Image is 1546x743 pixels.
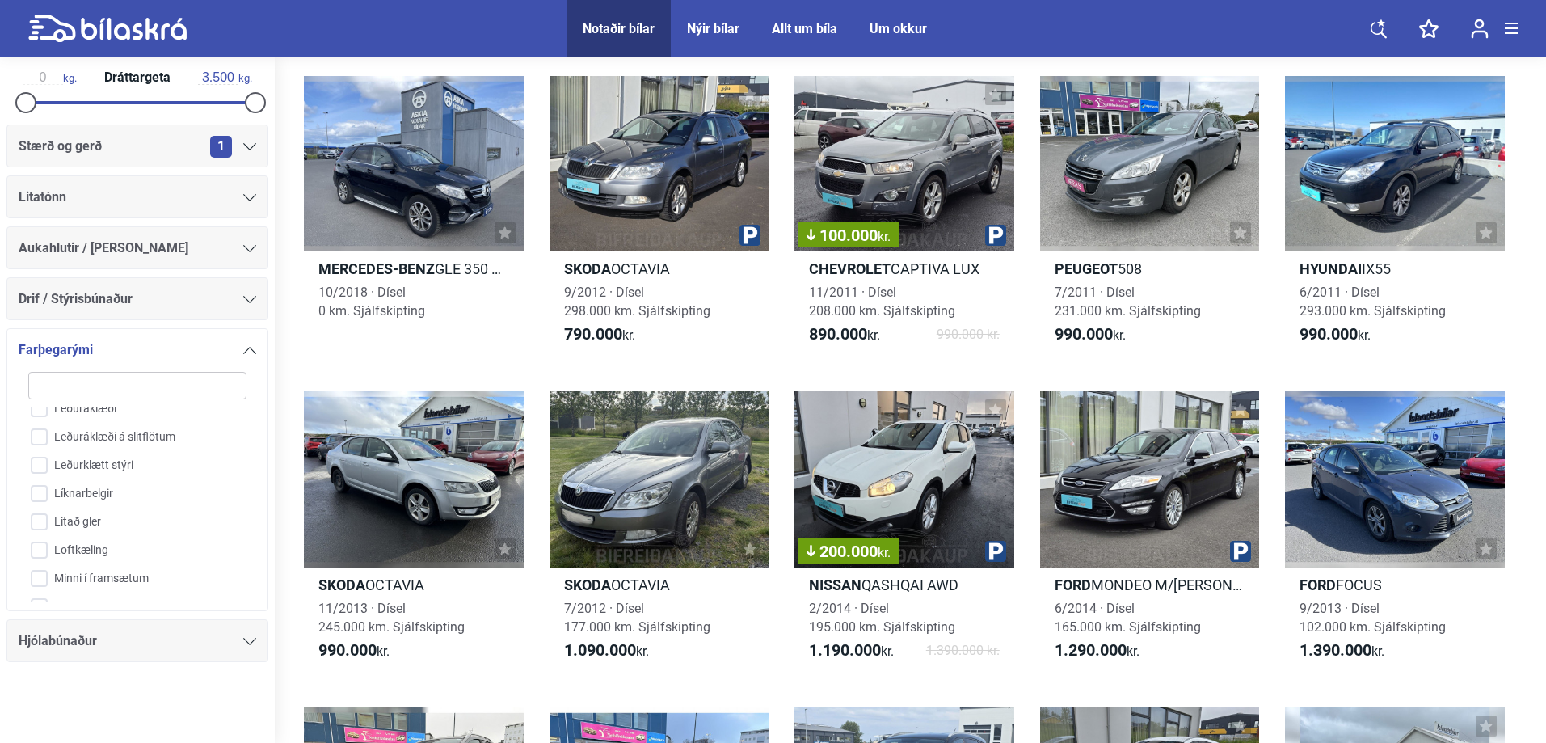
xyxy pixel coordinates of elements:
b: 1.090.000 [564,640,636,660]
a: HyundaiIX556/2011 · Dísel293.000 km. Sjálfskipting990.000kr. [1285,76,1505,359]
a: Nýir bílar [687,21,739,36]
b: 1.190.000 [809,640,881,660]
h2: OCTAVIA [304,576,524,594]
b: Hyundai [1300,260,1362,277]
span: 6/2014 · Dísel 165.000 km. Sjálfskipting [1055,601,1201,635]
span: Aukahlutir / [PERSON_NAME] [19,237,188,260]
b: 990.000 [1055,324,1113,344]
b: Ford [1055,576,1091,593]
b: 1.290.000 [1055,640,1127,660]
span: Dráttargeta [100,71,175,84]
a: Mercedes-BenzGLE 350 D 4MATIC10/2018 · Dísel0 km. Sjálfskipting [304,76,524,359]
img: parking.png [739,225,760,246]
span: kr. [1300,325,1371,344]
a: SkodaOCTAVIA11/2013 · Dísel245.000 km. Sjálfskipting990.000kr. [304,391,524,674]
a: Notaðir bílar [583,21,655,36]
span: 11/2011 · Dísel 208.000 km. Sjálfskipting [809,285,955,319]
h2: QASHQAI AWD [794,576,1014,594]
b: Chevrolet [809,260,891,277]
span: 10/2018 · Dísel 0 km. Sjálfskipting [318,285,425,319]
a: FordMONDEO M/[PERSON_NAME]6/2014 · Dísel165.000 km. Sjálfskipting1.290.000kr. [1040,391,1260,674]
h2: OCTAVIA [550,260,769,278]
span: kr. [878,229,891,244]
span: 1 [210,136,232,158]
b: Ford [1300,576,1336,593]
span: Hjólabúnaður [19,630,97,652]
h2: FOCUS [1285,576,1505,594]
h2: MONDEO M/[PERSON_NAME] [1040,576,1260,594]
span: Litatónn [19,186,66,209]
span: kg. [198,70,252,85]
span: 6/2011 · Dísel 293.000 km. Sjálfskipting [1300,285,1446,319]
span: 11/2013 · Dísel 245.000 km. Sjálfskipting [318,601,465,635]
h2: 508 [1040,260,1260,278]
b: 990.000 [1300,324,1358,344]
span: Farþegarými [19,339,93,361]
span: 7/2012 · Dísel 177.000 km. Sjálfskipting [564,601,710,635]
a: Allt um bíla [772,21,837,36]
a: SkodaOCTAVIA7/2012 · Dísel177.000 km. Sjálfskipting1.090.000kr. [550,391,769,674]
span: 990.000 kr. [937,325,1000,344]
a: Um okkur [870,21,927,36]
img: parking.png [985,225,1006,246]
b: Skoda [564,576,611,593]
b: Mercedes-Benz [318,260,435,277]
h2: IX55 [1285,260,1505,278]
span: 1.390.000 kr. [926,641,1000,661]
b: 990.000 [318,640,377,660]
a: FordFOCUS9/2013 · Dísel102.000 km. Sjálfskipting1.390.000kr. [1285,391,1505,674]
span: Drif / Stýrisbúnaður [19,288,133,310]
b: 890.000 [809,324,867,344]
span: kr. [1055,641,1139,661]
span: kr. [809,641,894,661]
img: parking.png [985,541,1006,562]
span: 9/2013 · Dísel 102.000 km. Sjálfskipting [1300,601,1446,635]
span: kr. [564,325,635,344]
span: kr. [1055,325,1126,344]
span: 9/2012 · Dísel 298.000 km. Sjálfskipting [564,285,710,319]
span: 7/2011 · Dísel 231.000 km. Sjálfskipting [1055,285,1201,319]
h2: OCTAVIA [550,576,769,594]
img: parking.png [1230,541,1251,562]
img: user-login.svg [1471,19,1489,39]
span: kg. [23,70,77,85]
b: Peugeot [1055,260,1118,277]
span: kr. [318,641,390,661]
span: kr. [1300,641,1384,661]
h2: CAPTIVA LUX [794,260,1014,278]
h2: GLE 350 D 4MATIC [304,260,524,278]
span: 100.000 [807,227,891,243]
span: kr. [809,325,880,344]
span: kr. [564,641,649,661]
span: kr. [878,545,891,560]
span: 2/2014 · Dísel 195.000 km. Sjálfskipting [809,601,955,635]
a: 100.000kr.ChevroletCAPTIVA LUX11/2011 · Dísel208.000 km. Sjálfskipting890.000kr.990.000 kr. [794,76,1014,359]
b: Skoda [564,260,611,277]
b: Skoda [318,576,365,593]
span: Stærð og gerð [19,135,102,158]
a: 200.000kr.NissanQASHQAI AWD2/2014 · Dísel195.000 km. Sjálfskipting1.190.000kr.1.390.000 kr. [794,391,1014,674]
b: Nissan [809,576,861,593]
a: Peugeot5087/2011 · Dísel231.000 km. Sjálfskipting990.000kr. [1040,76,1260,359]
span: 200.000 [807,543,891,559]
b: 790.000 [564,324,622,344]
b: 1.390.000 [1300,640,1371,660]
a: SkodaOCTAVIA9/2012 · Dísel298.000 km. Sjálfskipting790.000kr. [550,76,769,359]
